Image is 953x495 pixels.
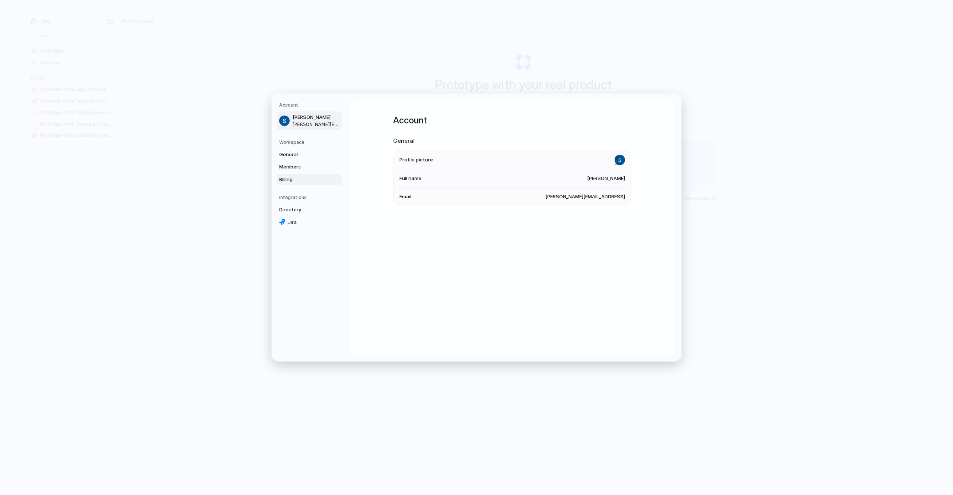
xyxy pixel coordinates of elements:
[279,139,342,146] h5: Workspace
[279,102,342,108] h5: Account
[277,204,342,216] a: Directory
[399,156,433,164] span: Profile picture
[279,206,327,214] span: Directory
[393,114,631,127] h1: Account
[279,176,327,183] span: Billing
[399,175,421,183] span: Full name
[277,174,342,186] a: Billing
[587,175,625,183] span: [PERSON_NAME]
[545,193,625,201] span: [PERSON_NAME][EMAIL_ADDRESS]
[277,111,342,130] a: [PERSON_NAME][PERSON_NAME][EMAIL_ADDRESS]
[277,149,342,161] a: General
[277,161,342,173] a: Members
[293,114,340,121] span: [PERSON_NAME]
[279,151,327,158] span: General
[279,163,327,171] span: Members
[399,193,411,201] span: Email
[288,219,336,226] span: Jira
[279,194,342,201] h5: Integrations
[393,137,631,145] h2: General
[277,217,342,228] a: Jira
[293,121,340,128] span: [PERSON_NAME][EMAIL_ADDRESS]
